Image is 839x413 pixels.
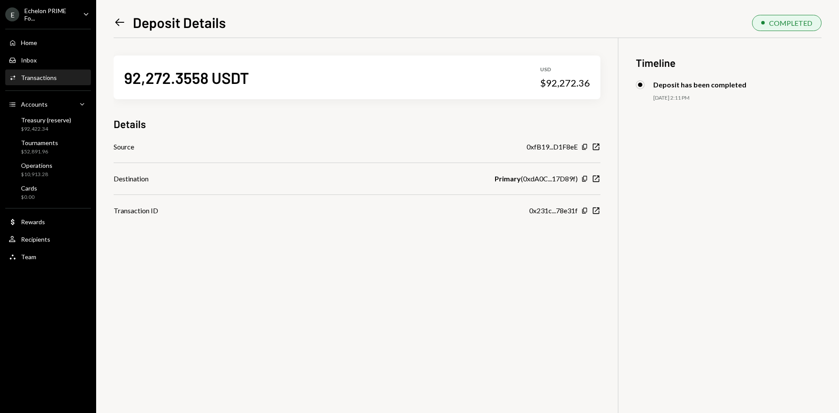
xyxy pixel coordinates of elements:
[24,7,76,22] div: Echelon PRIME Fo...
[21,56,37,64] div: Inbox
[21,171,52,178] div: $10,913.28
[21,218,45,226] div: Rewards
[5,69,91,85] a: Transactions
[5,159,91,180] a: Operations$10,913.28
[21,125,71,133] div: $92,422.34
[495,174,578,184] div: ( 0xdA0C...17D89f )
[21,74,57,81] div: Transactions
[21,116,71,124] div: Treasury (reserve)
[114,117,146,131] h3: Details
[5,231,91,247] a: Recipients
[5,52,91,68] a: Inbox
[529,205,578,216] div: 0x231c...78e31f
[540,77,590,89] div: $92,272.36
[21,148,58,156] div: $52,891.96
[21,162,52,169] div: Operations
[5,114,91,135] a: Treasury (reserve)$92,422.34
[769,19,812,27] div: COMPLETED
[114,174,149,184] div: Destination
[114,142,134,152] div: Source
[5,7,19,21] div: E
[114,205,158,216] div: Transaction ID
[21,236,50,243] div: Recipients
[5,214,91,229] a: Rewards
[5,136,91,157] a: Tournaments$52,891.96
[133,14,226,31] h1: Deposit Details
[5,249,91,264] a: Team
[636,56,822,70] h3: Timeline
[21,39,37,46] div: Home
[21,101,48,108] div: Accounts
[5,182,91,203] a: Cards$0.00
[5,35,91,50] a: Home
[540,66,590,73] div: USD
[495,174,521,184] b: Primary
[527,142,578,152] div: 0xfB19...D1F8eE
[21,139,58,146] div: Tournaments
[21,184,37,192] div: Cards
[124,68,249,87] div: 92,272.3558 USDT
[5,96,91,112] a: Accounts
[21,253,36,260] div: Team
[653,80,746,89] div: Deposit has been completed
[653,94,822,102] div: [DATE] 2:11 PM
[21,194,37,201] div: $0.00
